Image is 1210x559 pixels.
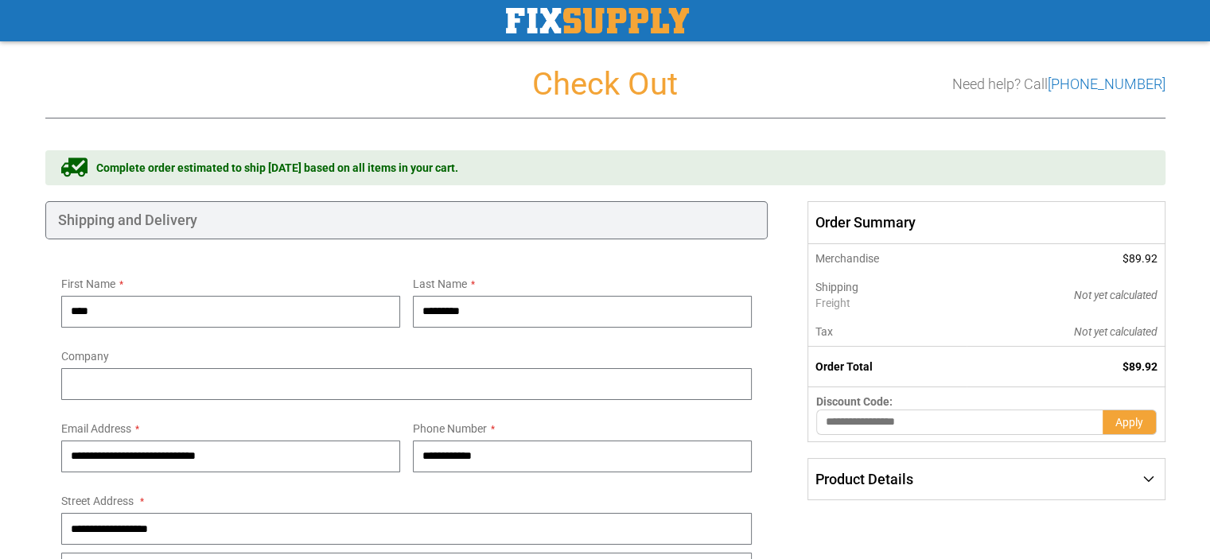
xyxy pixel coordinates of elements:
span: Product Details [815,471,913,487]
th: Merchandise [808,244,967,273]
span: Order Summary [807,201,1165,244]
h1: Check Out [45,67,1165,102]
span: $89.92 [1122,252,1157,265]
span: $89.92 [1122,360,1157,373]
a: [PHONE_NUMBER] [1048,76,1165,92]
span: Complete order estimated to ship [DATE] based on all items in your cart. [96,160,458,176]
strong: Order Total [815,360,873,373]
a: store logo [506,8,689,33]
span: Not yet calculated [1074,325,1157,338]
span: Phone Number [413,422,487,435]
div: Shipping and Delivery [45,201,768,239]
span: Street Address [61,495,134,507]
th: Tax [808,317,967,347]
img: Fix Industrial Supply [506,8,689,33]
span: Email Address [61,422,131,435]
span: Last Name [413,278,467,290]
span: Not yet calculated [1074,289,1157,301]
span: Freight [815,295,959,311]
span: Company [61,350,109,363]
button: Apply [1103,410,1157,435]
span: First Name [61,278,115,290]
h3: Need help? Call [952,76,1165,92]
span: Apply [1115,416,1143,429]
span: Shipping [815,281,858,293]
span: Discount Code: [816,395,893,408]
